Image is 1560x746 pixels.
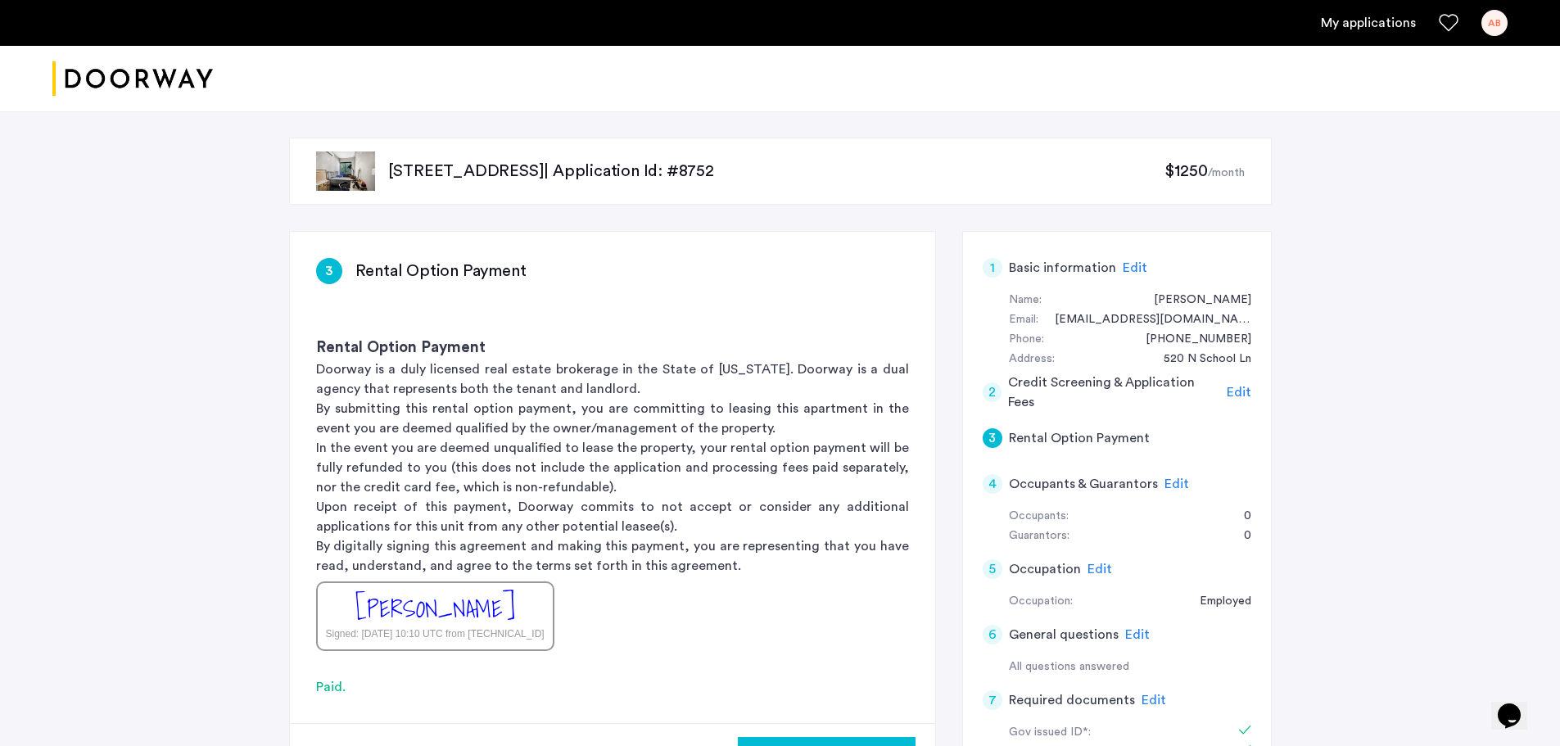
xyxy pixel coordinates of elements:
[1147,350,1251,369] div: 520 N School Ln
[1137,291,1251,310] div: Aaron Bard
[1439,13,1458,33] a: Favorites
[1009,428,1150,448] h5: Rental Option Payment
[1009,507,1069,527] div: Occupants:
[1481,10,1508,36] div: AB
[983,428,1002,448] div: 3
[1491,680,1544,730] iframe: chat widget
[1125,628,1150,641] span: Edit
[1009,350,1055,369] div: Address:
[1164,477,1189,491] span: Edit
[1142,694,1166,707] span: Edit
[316,497,909,536] p: Upon receipt of this payment, Doorway commits to not accept or consider any additional applicatio...
[983,258,1002,278] div: 1
[1129,330,1251,350] div: +17179259980
[1009,559,1081,579] h5: Occupation
[1164,163,1207,179] span: $1250
[983,690,1002,710] div: 7
[316,359,909,399] p: Doorway is a duly licensed real estate brokerage in the State of [US_STATE]. Doorway is a dual ag...
[1227,386,1251,399] span: Edit
[1008,373,1220,412] h5: Credit Screening & Application Fees
[1009,658,1251,677] div: All questions answered
[1038,310,1251,330] div: bardaaronm@gmail.com
[1009,625,1119,644] h5: General questions
[983,625,1002,644] div: 6
[1009,592,1073,612] div: Occupation:
[316,337,909,359] h3: Rental Option Payment
[983,382,1002,402] div: 2
[355,260,527,283] h3: Rental Option Payment
[1321,13,1416,33] a: My application
[1009,258,1116,278] h5: Basic information
[1183,592,1251,612] div: Employed
[1228,507,1251,527] div: 0
[316,536,909,576] p: By digitally signing this agreement and making this payment, you are representing that you have r...
[316,438,909,497] p: In the event you are deemed unqualified to lease the property, your rental option payment will be...
[316,151,375,191] img: apartment
[1009,474,1158,494] h5: Occupants & Guarantors
[316,399,909,438] p: By submitting this rental option payment, you are committing to leasing this apartment in the eve...
[1009,690,1135,710] h5: Required documents
[326,626,545,641] div: Signed: [DATE] 10:10 UTC from [TECHNICAL_ID]
[1123,261,1147,274] span: Edit
[316,677,909,697] div: Paid.
[355,591,515,626] div: [PERSON_NAME]
[1009,723,1215,743] div: Gov issued ID*:
[1009,527,1069,546] div: Guarantors:
[52,48,213,110] img: logo
[1009,310,1038,330] div: Email:
[1009,330,1044,350] div: Phone:
[1087,563,1112,576] span: Edit
[316,258,342,284] div: 3
[52,48,213,110] a: Cazamio logo
[1009,291,1042,310] div: Name:
[983,559,1002,579] div: 5
[1228,527,1251,546] div: 0
[388,160,1165,183] p: [STREET_ADDRESS] | Application Id: #8752
[1208,167,1245,179] sub: /month
[983,474,1002,494] div: 4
